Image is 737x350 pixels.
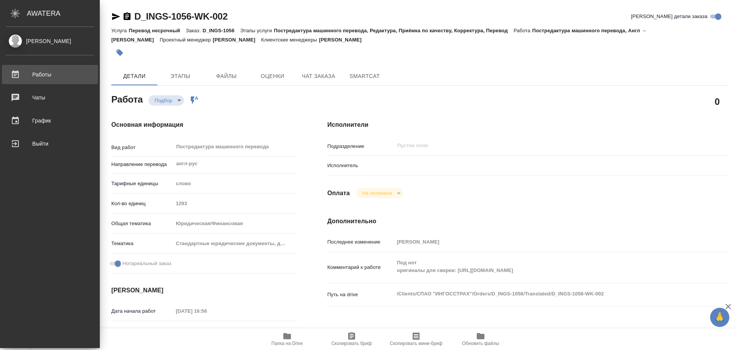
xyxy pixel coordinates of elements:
div: Юридическая/Финансовая [173,217,297,230]
p: Заказ: [186,28,202,33]
span: Чат заказа [300,71,337,81]
p: Общая тематика [111,220,173,227]
span: 🙏 [713,309,726,325]
span: SmartCat [346,71,383,81]
p: Клиентские менеджеры [261,37,319,43]
div: Подбор [149,95,184,106]
p: [PERSON_NAME] [319,37,367,43]
span: Нотариальный заказ [122,260,171,267]
a: D_INGS-1056-WK-002 [134,11,228,22]
p: Комментарий к работе [327,264,394,271]
div: слово [173,177,297,190]
button: Скопировать мини-бриф [384,328,448,350]
span: Оценки [254,71,291,81]
div: Чаты [6,92,94,103]
input: Пустое поле [173,305,240,317]
p: Тарифные единицы [111,180,173,187]
input: Пустое поле [394,236,695,247]
textarea: /Clients/СПАО "ИНГОССТРАХ"/Orders/D_INGS-1056/Translated/D_INGS-1056-WK-002 [394,287,695,300]
p: Исполнитель [327,162,394,169]
h2: 0 [715,95,720,108]
a: Работы [2,65,98,84]
p: [PERSON_NAME] [213,37,261,43]
p: Последнее изменение [327,238,394,246]
p: Перевод несрочный [129,28,186,33]
button: 🙏 [710,308,729,327]
p: Проектный менеджер [160,37,213,43]
p: Тематика [111,240,173,247]
p: Постредактура машинного перевода, Редактура, Приёмка по качеству, Корректура, Перевод [274,28,514,33]
button: Скопировать ссылку для ЯМессенджера [111,12,121,21]
a: График [2,111,98,130]
h4: Основная информация [111,120,297,129]
div: Стандартные юридические документы, договоры, уставы [173,237,297,250]
textarea: Под нот оригиналы для сверки: [URL][DOMAIN_NAME] [394,256,695,277]
p: Подразделение [327,143,394,150]
span: Файлы [208,71,245,81]
p: Работа [514,28,532,33]
h4: Исполнители [327,120,729,129]
button: Папка на Drive [255,328,319,350]
span: [PERSON_NAME] детали заказа [631,13,707,20]
p: Кол-во единиц [111,200,173,207]
button: Подбор [152,97,175,104]
p: Дата начала работ [111,307,173,315]
p: Вид работ [111,144,173,151]
h4: Дополнительно [327,217,729,226]
div: Выйти [6,138,94,149]
h4: [PERSON_NAME] [111,286,297,295]
span: Скопировать бриф [331,341,372,346]
span: Детали [116,71,153,81]
span: Обновить файлы [462,341,499,346]
input: Пустое поле [397,141,677,150]
div: Подбор [356,188,403,198]
div: График [6,115,94,126]
div: [PERSON_NAME] [6,37,94,45]
button: Обновить файлы [448,328,513,350]
p: D_INGS-1056 [203,28,240,33]
h4: Оплата [327,189,350,198]
p: Путь на drive [327,291,394,299]
input: Пустое поле [173,327,240,338]
div: Работы [6,69,94,80]
h2: Работа [111,92,143,106]
a: Чаты [2,88,98,107]
button: Не оплачена [360,190,394,196]
div: AWATERA [27,6,100,21]
a: Выйти [2,134,98,153]
span: Папка на Drive [271,341,303,346]
p: Этапы услуги [240,28,274,33]
button: Скопировать бриф [319,328,384,350]
input: Пустое поле [173,198,297,209]
span: Этапы [162,71,199,81]
span: Скопировать мини-бриф [390,341,442,346]
p: Услуга [111,28,129,33]
p: Направление перевода [111,161,173,168]
button: Скопировать ссылку [122,12,132,21]
button: Добавить тэг [111,44,128,61]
